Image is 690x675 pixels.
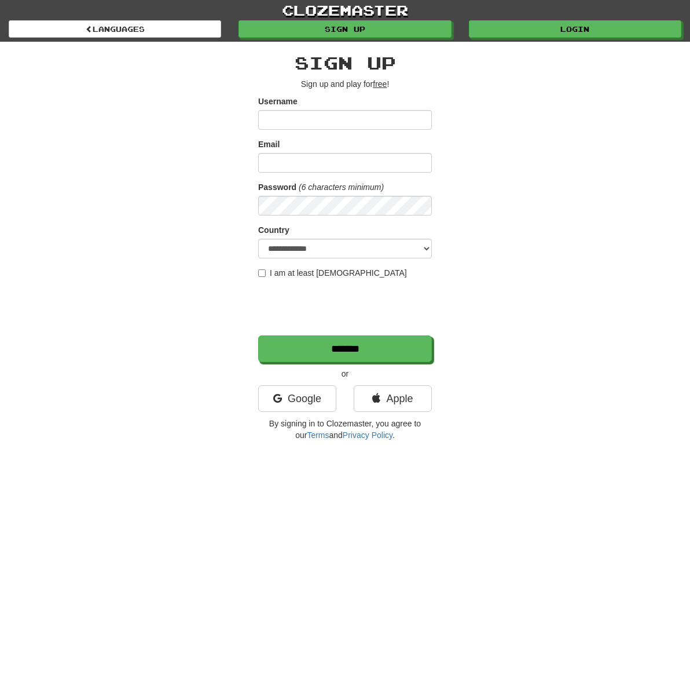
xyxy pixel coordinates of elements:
em: (6 characters minimum) [299,183,384,192]
p: or [258,368,432,380]
a: Sign up [238,20,451,38]
label: Email [258,138,280,150]
u: free [373,79,387,89]
label: I am at least [DEMOGRAPHIC_DATA] [258,267,407,279]
iframe: reCAPTCHA [258,284,434,330]
a: Google [258,385,336,412]
input: I am at least [DEMOGRAPHIC_DATA] [258,269,266,277]
a: Login [469,20,681,38]
a: Apple [354,385,432,412]
p: Sign up and play for ! [258,78,432,90]
a: Privacy Policy [343,430,392,440]
label: Country [258,224,289,236]
label: Password [258,181,296,193]
p: By signing in to Clozemaster, you agree to our and . [258,418,432,441]
h2: Sign up [258,53,432,72]
label: Username [258,96,298,107]
a: Languages [9,20,221,38]
a: Terms [307,430,329,440]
